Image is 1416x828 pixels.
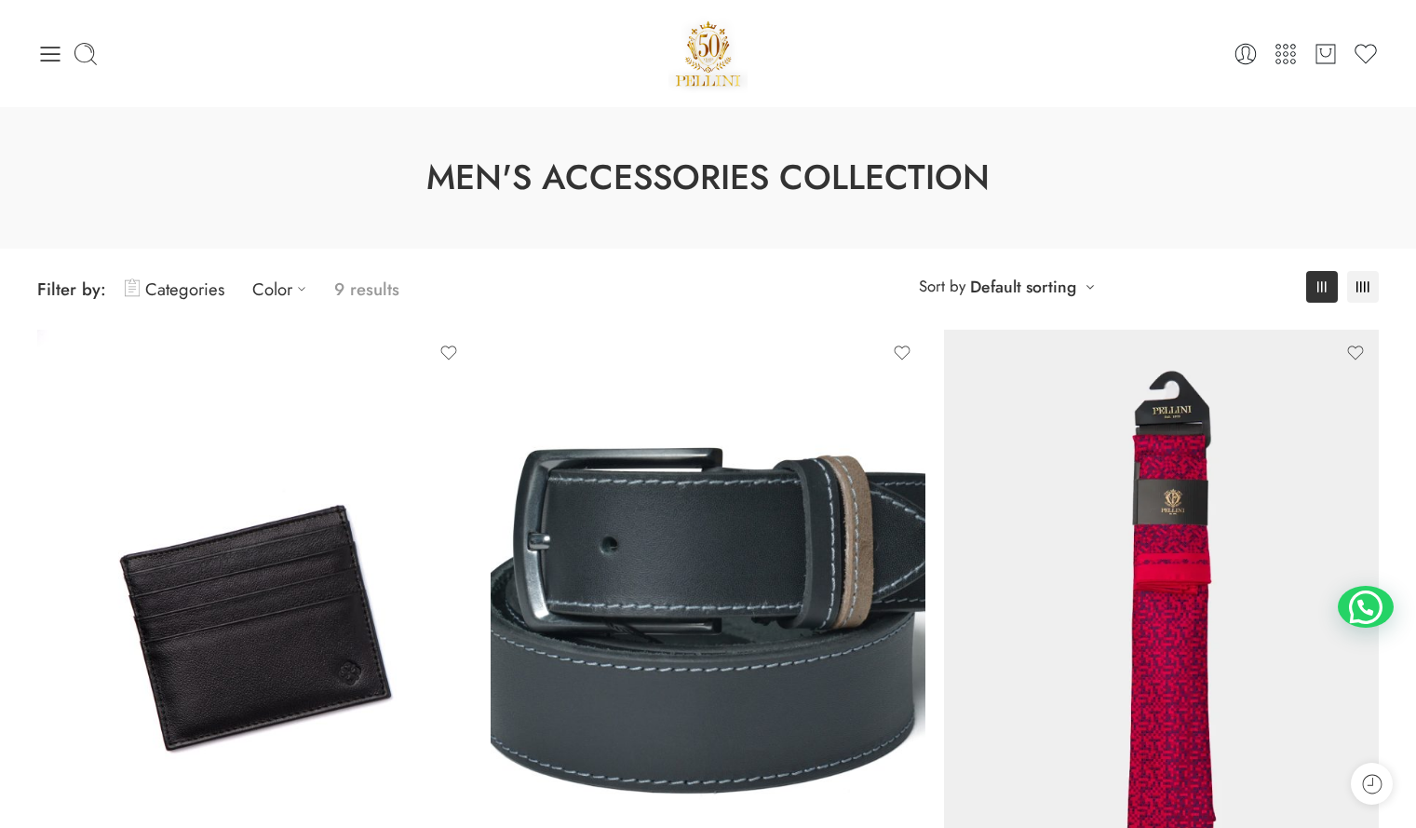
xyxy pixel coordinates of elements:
[125,267,224,311] a: Categories
[1233,41,1259,67] a: Login / Register
[668,14,748,93] img: Pellini
[1353,41,1379,67] a: Wishlist
[970,274,1076,300] a: Default sorting
[37,277,106,302] span: Filter by:
[1313,41,1339,67] a: Cart
[47,154,1369,202] h1: Men's Accessories Collection
[668,14,748,93] a: Pellini -
[334,267,399,311] p: 9 results
[252,267,316,311] a: Color
[919,271,965,302] span: Sort by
